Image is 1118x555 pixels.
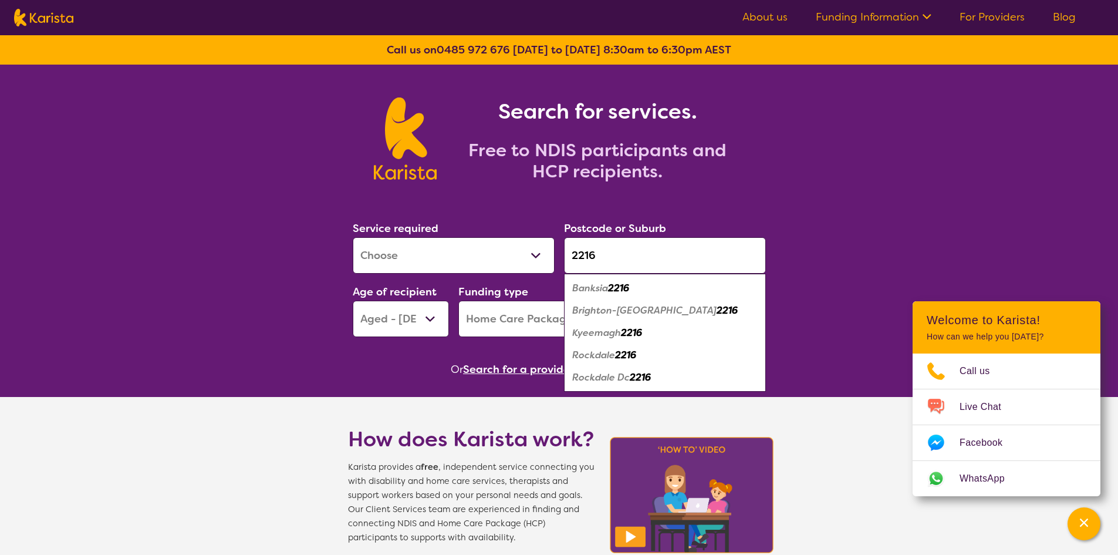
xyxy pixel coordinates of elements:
[608,282,629,294] em: 2216
[630,371,651,384] em: 2216
[463,361,667,378] button: Search for a provider to leave a review
[564,221,666,236] label: Postcode or Suburb
[437,43,510,57] a: 0485 972 676
[570,366,760,389] div: Rockdale Dc 2216
[458,285,528,299] label: Funding type
[960,470,1019,487] span: WhatsApp
[960,10,1025,24] a: For Providers
[717,304,738,317] em: 2216
[1068,507,1100,540] button: Channel Menu
[570,344,760,366] div: Rockdale 2216
[572,371,630,384] em: Rockdale Dc
[621,327,642,339] em: 2216
[913,354,1100,496] ul: Choose channel
[570,277,760,300] div: Banksia 2216
[927,313,1086,327] h2: Welcome to Karista!
[615,349,636,361] em: 2216
[564,237,766,274] input: Type
[570,300,760,322] div: Brighton-Le-Sands 2216
[960,362,1004,380] span: Call us
[451,97,744,126] h1: Search for services.
[913,301,1100,496] div: Channel Menu
[572,349,615,361] em: Rockdale
[348,460,595,545] span: Karista provides a , independent service connecting you with disability and home care services, t...
[374,97,437,180] img: Karista logo
[570,322,760,344] div: Kyeemagh 2216
[913,461,1100,496] a: Web link opens in a new tab.
[1053,10,1076,24] a: Blog
[451,361,463,378] span: Or
[14,9,73,26] img: Karista logo
[353,221,438,236] label: Service required
[451,140,744,182] h2: Free to NDIS participants and HCP recipients.
[816,10,931,24] a: Funding Information
[572,304,717,317] em: Brighton-[GEOGRAPHIC_DATA]
[742,10,788,24] a: About us
[348,425,595,453] h1: How does Karista work?
[572,327,621,339] em: Kyeemagh
[353,285,437,299] label: Age of recipient
[960,398,1015,416] span: Live Chat
[421,462,438,473] b: free
[927,332,1086,342] p: How can we help you [DATE]?
[387,43,731,57] b: Call us on [DATE] to [DATE] 8:30am to 6:30pm AEST
[960,434,1016,452] span: Facebook
[572,282,608,294] em: Banksia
